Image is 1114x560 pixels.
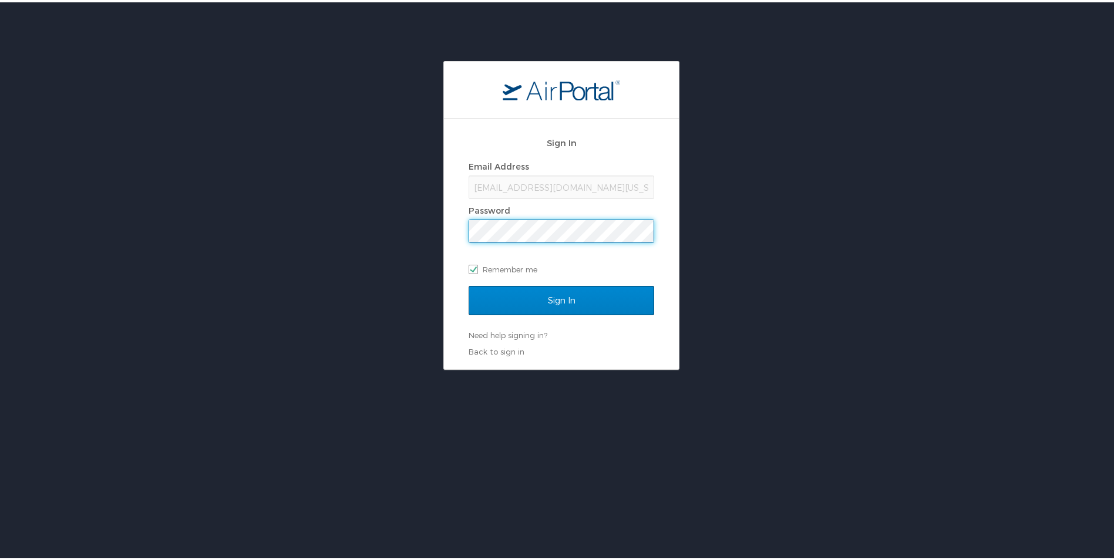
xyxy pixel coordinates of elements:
label: Email Address [469,159,529,169]
h2: Sign In [469,134,654,147]
a: Back to sign in [469,345,524,354]
img: logo [503,77,620,98]
label: Password [469,203,510,213]
input: Sign In [469,284,654,313]
a: Need help signing in? [469,328,547,338]
label: Remember me [469,258,654,276]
